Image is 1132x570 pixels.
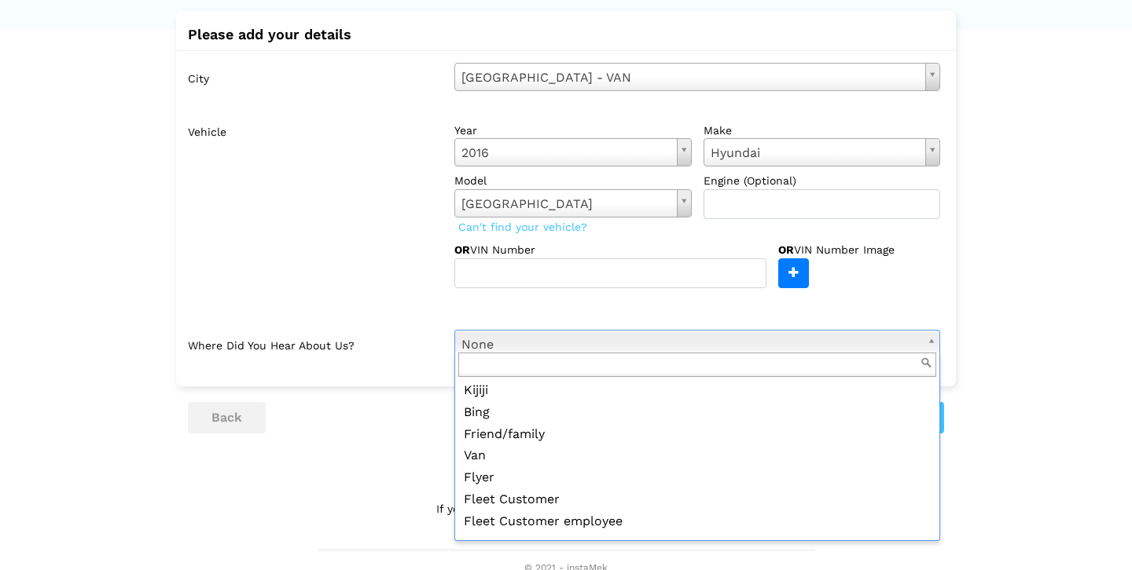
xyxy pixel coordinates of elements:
[458,445,936,467] div: Van
[458,402,936,424] div: Bing
[458,467,936,489] div: Flyer
[458,380,936,402] div: Kijiji
[458,489,936,511] div: Fleet Customer
[458,511,936,533] div: Fleet Customer employee
[458,424,936,446] div: Friend/family
[458,533,936,555] div: Office Program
